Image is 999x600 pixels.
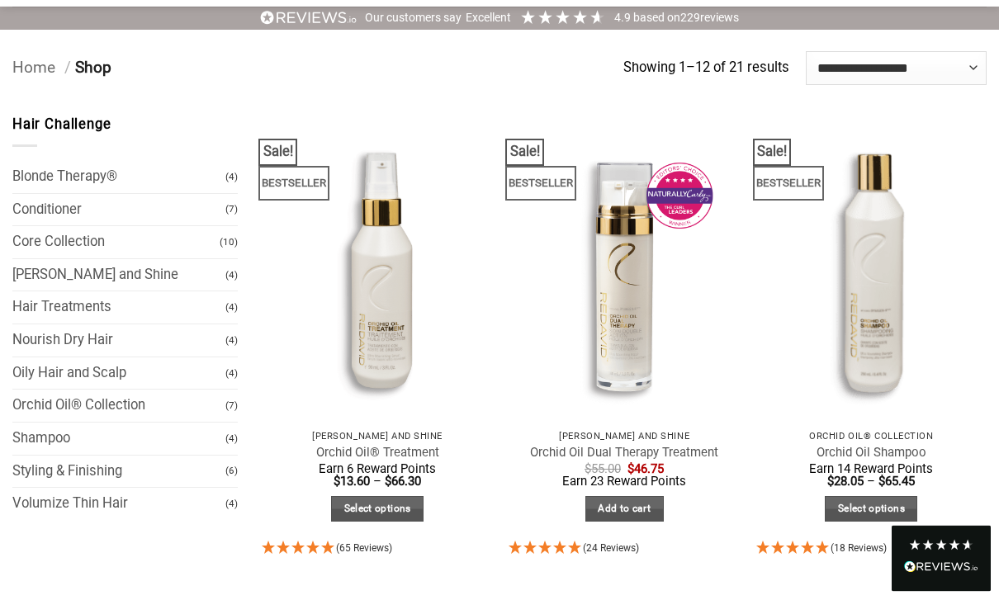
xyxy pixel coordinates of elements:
[904,561,978,573] img: REVIEWS.io
[633,12,680,25] span: Based on
[530,446,718,461] a: Orchid Oil Dual Therapy Treatment
[809,462,933,477] span: Earn 14 Reward Points
[756,115,987,423] img: REDAVID Orchid Oil Shampoo
[12,423,225,456] a: Shampoo
[827,475,864,489] bdi: 28.05
[336,543,392,555] span: 4.95 Stars - 65 Reviews
[12,260,225,292] a: [PERSON_NAME] and Shine
[12,325,225,357] a: Nourish Dry Hair
[892,526,991,592] div: Read All Reviews
[225,262,238,291] span: (4)
[12,56,623,82] nav: Breadcrumb
[583,543,639,555] span: 4.92 Stars - 24 Reviews
[220,229,238,257] span: (10)
[806,52,987,85] select: Shop order
[331,497,424,522] a: Select options for “Orchid Oil® Treatment”
[756,539,987,561] div: 4.94 Stars - 18 Reviews
[680,12,700,25] span: 229
[878,475,885,489] span: $
[225,360,238,389] span: (4)
[509,539,740,561] div: 4.92 Stars - 24 Reviews
[373,475,381,489] span: –
[585,497,664,522] a: Add to cart: “Orchid Oil Dual Therapy Treatment”
[334,475,370,489] bdi: 13.60
[385,475,391,489] span: $
[262,115,493,423] img: REDAVID Orchid Oil Treatment 90ml
[225,392,238,421] span: (7)
[509,115,740,423] img: REDAVID Orchid Oil Dual Therapy ~ Award Winning Curl Care
[878,475,915,489] bdi: 65.45
[334,475,340,489] span: $
[225,163,238,192] span: (4)
[225,490,238,519] span: (4)
[316,446,439,461] a: Orchid Oil® Treatment
[225,425,238,454] span: (4)
[319,462,436,477] span: Earn 6 Reward Points
[623,58,789,80] p: Showing 1–12 of 21 results
[12,117,111,133] span: Hair Challenge
[585,462,621,477] bdi: 55.00
[867,475,875,489] span: –
[827,475,834,489] span: $
[12,195,225,227] a: Conditioner
[225,294,238,323] span: (4)
[825,497,917,522] a: Select options for “Orchid Oil Shampoo”
[12,59,55,78] a: Home
[831,543,887,555] span: 4.94 Stars - 18 Reviews
[765,432,979,442] p: Orchid Oil® Collection
[225,457,238,486] span: (6)
[817,446,926,461] a: Orchid Oil Shampoo
[225,327,238,356] span: (4)
[466,11,511,27] div: Excellent
[908,538,974,551] div: 4.8 Stars
[562,475,686,489] span: Earn 23 Reward Points
[12,292,225,324] a: Hair Treatments
[519,9,606,26] div: 4.91 Stars
[517,432,731,442] p: [PERSON_NAME] and Shine
[385,475,421,489] bdi: 66.30
[12,227,220,259] a: Core Collection
[12,489,225,521] a: Volumize Thin Hair
[262,539,493,561] div: 4.95 Stars - 65 Reviews
[225,196,238,224] span: (7)
[700,12,739,25] span: reviews
[627,462,664,477] bdi: 46.75
[12,162,225,194] a: Blonde Therapy®
[64,59,71,78] span: /
[614,12,633,25] span: 4.9
[365,11,462,27] div: Our customers say
[260,11,357,26] img: REVIEWS.io
[12,390,225,423] a: Orchid Oil® Collection
[585,462,591,477] span: $
[904,558,978,579] div: Read All Reviews
[627,462,634,477] span: $
[12,358,225,390] a: Oily Hair and Scalp
[12,456,225,489] a: Styling & Finishing
[270,432,485,442] p: [PERSON_NAME] and Shine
